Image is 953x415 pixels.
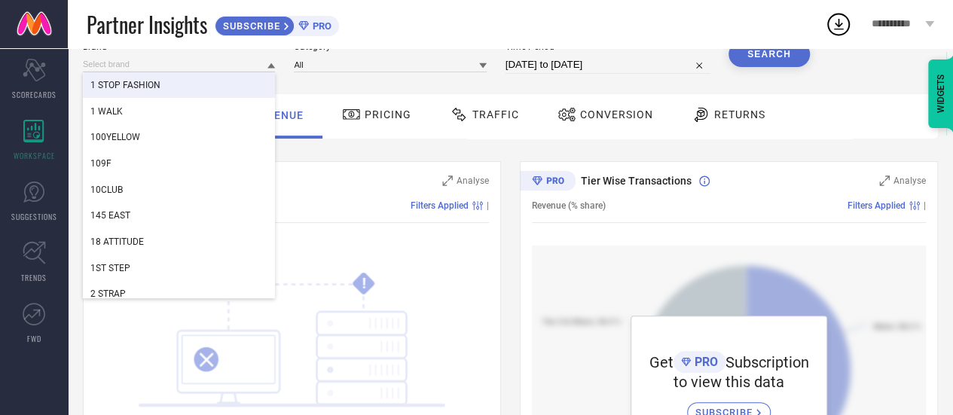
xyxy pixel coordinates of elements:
[12,89,57,100] span: SCORECARDS
[309,20,331,32] span: PRO
[532,200,606,211] span: Revenue (% share)
[11,211,57,222] span: SUGGESTIONS
[90,263,130,273] span: 1ST STEP
[581,175,692,187] span: Tier Wise Transactions
[728,41,810,67] button: Search
[879,175,890,186] svg: Zoom
[520,171,576,194] div: Premium
[924,200,926,211] span: |
[83,56,275,72] input: Select brand
[14,150,55,161] span: WORKSPACE
[487,200,489,211] span: |
[215,20,284,32] span: SUBSCRIBE
[83,203,275,228] div: 145 EAST
[252,109,304,121] span: Revenue
[472,108,519,121] span: Traffic
[411,200,469,211] span: Filters Applied
[674,373,784,391] span: to view this data
[83,72,275,98] div: 1 STOP FASHION
[27,333,41,344] span: FWD
[725,353,809,371] span: Subscription
[442,175,453,186] svg: Zoom
[83,99,275,124] div: 1 WALK
[506,56,710,74] input: Select time period
[90,80,160,90] span: 1 STOP FASHION
[83,177,275,203] div: 10CLUB
[83,255,275,281] div: 1ST STEP
[83,229,275,255] div: 18 ATTITUDE
[365,108,411,121] span: Pricing
[714,108,765,121] span: Returns
[457,175,489,186] span: Analyse
[649,353,674,371] span: Get
[90,106,123,117] span: 1 WALK
[848,200,906,211] span: Filters Applied
[83,151,275,176] div: 109F
[90,288,126,299] span: 2 STRAP
[90,132,140,142] span: 100YELLOW
[580,108,653,121] span: Conversion
[90,185,123,195] span: 10CLUB
[362,275,365,292] tspan: !
[90,158,111,169] span: 109F
[215,12,339,36] a: SUBSCRIBEPRO
[83,124,275,150] div: 100YELLOW
[90,236,144,247] span: 18 ATTITUDE
[691,355,718,369] span: PRO
[90,210,130,221] span: 145 EAST
[83,281,275,307] div: 2 STRAP
[21,272,47,283] span: TRENDS
[825,11,852,38] div: Open download list
[893,175,926,186] span: Analyse
[87,9,207,40] span: Partner Insights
